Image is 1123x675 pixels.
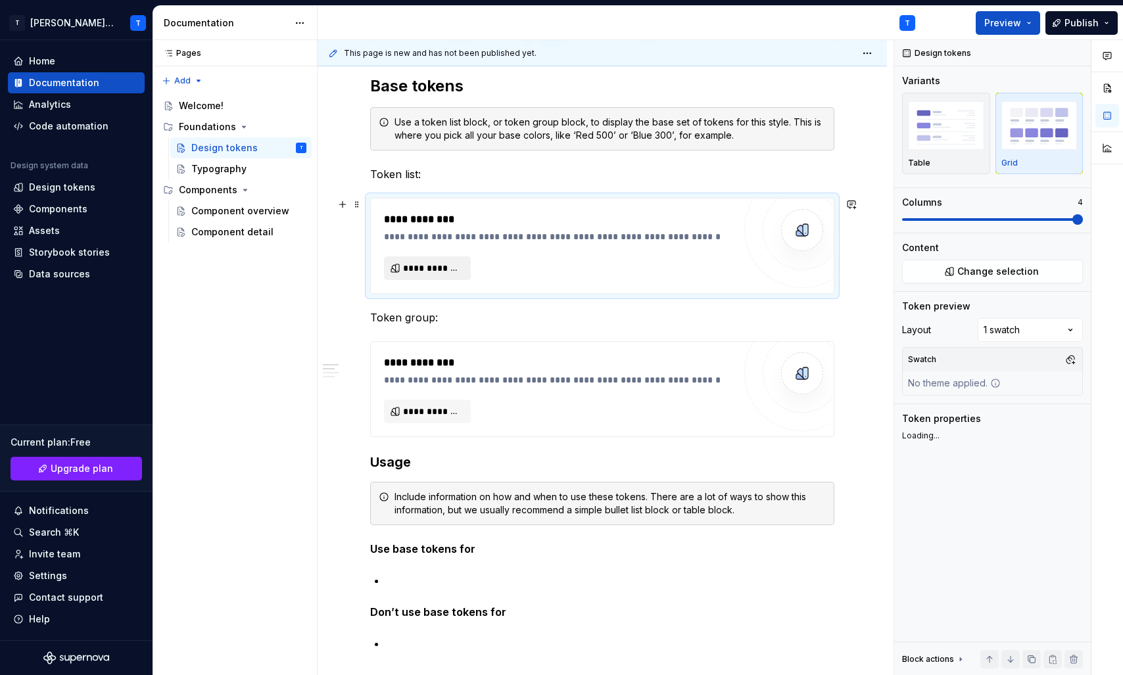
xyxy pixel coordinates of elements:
[43,651,109,664] svg: Supernova Logo
[902,241,939,254] div: Content
[29,526,79,539] div: Search ⌘K
[11,160,88,171] div: Design system data
[902,323,931,337] div: Layout
[179,99,224,112] div: Welcome!
[8,264,145,285] a: Data sources
[179,183,237,197] div: Components
[170,200,312,221] a: Component overview
[29,569,67,582] div: Settings
[29,55,55,68] div: Home
[191,162,247,175] div: Typography
[29,98,71,111] div: Analytics
[344,48,537,58] span: This page is new and has not been published yet.
[827,411,1123,675] iframe: User feedback survey
[370,166,834,182] p: Token list:
[179,120,236,133] div: Foundations
[51,462,113,475] span: Upgrade plan
[9,15,25,31] div: T
[170,221,312,243] a: Component detail
[29,120,108,133] div: Code automation
[158,72,207,90] button: Add
[191,141,258,154] div: Design tokens
[29,181,95,194] div: Design tokens
[905,18,910,28] div: T
[8,94,145,115] a: Analytics
[976,11,1040,35] button: Preview
[11,457,142,480] button: Upgrade plan
[164,16,288,30] div: Documentation
[370,76,834,97] h2: Base tokens
[8,587,145,608] button: Contact support
[8,609,145,630] button: Help
[903,371,1006,395] div: No theme applied.
[191,204,289,218] div: Component overview
[370,605,506,618] strong: Don’t use base tokens for
[394,116,826,142] div: Use a token list block, or token group block, to display the base set of tokens for this style. T...
[902,260,1083,283] button: Change selection
[158,116,312,137] div: Foundations
[908,101,984,149] img: placeholder
[957,265,1039,278] span: Change selection
[394,490,826,517] div: Include information on how and when to use these tokens. There are a lot of ways to show this inf...
[908,158,930,168] p: Table
[29,246,110,259] div: Storybook stories
[191,225,274,239] div: Component detail
[8,72,145,93] a: Documentation
[29,268,90,281] div: Data sources
[902,300,970,313] div: Token preview
[8,198,145,220] a: Components
[902,196,942,209] div: Columns
[170,137,312,158] a: Design tokensT
[8,220,145,241] a: Assets
[158,95,312,243] div: Page tree
[29,224,60,237] div: Assets
[8,565,145,586] a: Settings
[984,16,1021,30] span: Preview
[1064,16,1099,30] span: Publish
[11,436,142,449] div: Current plan : Free
[3,9,150,37] button: T[PERSON_NAME] OnlineT
[8,500,145,521] button: Notifications
[370,542,475,555] strong: Use base tokens for
[135,18,141,28] div: T
[29,504,89,517] div: Notifications
[29,613,50,626] div: Help
[29,76,99,89] div: Documentation
[8,242,145,263] a: Storybook stories
[30,16,114,30] div: [PERSON_NAME] Online
[8,116,145,137] a: Code automation
[158,95,312,116] a: Welcome!
[300,141,303,154] div: T
[995,93,1084,174] button: placeholderGrid
[1001,158,1018,168] p: Grid
[158,48,201,58] div: Pages
[902,74,940,87] div: Variants
[902,93,990,174] button: placeholderTable
[174,76,191,86] span: Add
[8,177,145,198] a: Design tokens
[8,51,145,72] a: Home
[158,179,312,200] div: Components
[29,591,103,604] div: Contact support
[370,310,834,325] p: Token group:
[8,544,145,565] a: Invite team
[29,202,87,216] div: Components
[1078,197,1083,208] p: 4
[905,350,939,369] div: Swatch
[170,158,312,179] a: Typography
[1001,101,1078,149] img: placeholder
[29,547,80,561] div: Invite team
[370,453,834,471] h3: Usage
[8,522,145,543] button: Search ⌘K
[1045,11,1118,35] button: Publish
